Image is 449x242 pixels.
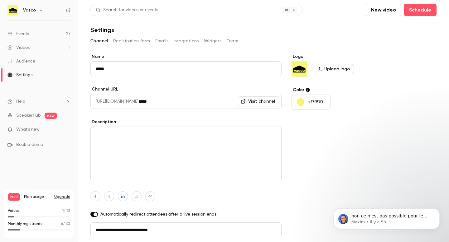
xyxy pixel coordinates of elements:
[308,99,323,105] p: #f7f870
[90,86,282,92] label: Channel URL
[62,208,70,214] p: / 10
[113,36,150,46] button: Registration form
[7,58,35,64] div: Audience
[90,94,138,109] span: [URL][DOMAIN_NAME]
[61,222,63,226] span: 6
[292,54,387,77] section: Logo
[7,44,30,51] div: Videos
[155,36,168,46] button: Emails
[54,194,70,199] button: Upgrade
[16,142,43,148] span: Book a demo
[16,112,41,119] a: SpeakerHub
[173,36,199,46] button: Integrations
[8,208,20,214] p: Videos
[292,54,387,60] label: Logo
[90,26,114,34] h1: Settings
[8,221,42,227] p: Monthly registrants
[292,62,307,77] img: Vasco
[324,195,449,239] iframe: Intercom notifications message
[404,4,437,16] button: Schedule
[16,126,40,133] span: What's new
[292,95,331,109] button: #f7f870
[366,4,401,16] button: New video
[90,119,282,125] label: Description
[7,31,29,37] div: Events
[292,87,387,93] label: Color
[7,98,70,105] li: help-dropdown-opener
[8,193,20,201] span: Free
[315,64,354,74] label: Upload logo
[90,211,282,217] label: Automatically redirect attendees after a live session ends
[204,36,222,46] button: Widgets
[90,36,108,46] button: Channel
[63,127,70,133] iframe: Noticeable Trigger
[90,54,282,60] label: Name
[61,221,70,227] p: / 30
[96,7,158,13] div: Search for videos or events
[7,72,32,78] div: Settings
[23,7,36,13] h6: Vasco
[62,209,64,213] span: 1
[227,36,239,46] button: Team
[16,98,25,105] span: Help
[238,96,279,106] a: Visit channel
[24,194,51,199] span: Plan usage
[45,113,57,119] span: new
[8,5,18,15] img: Vasco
